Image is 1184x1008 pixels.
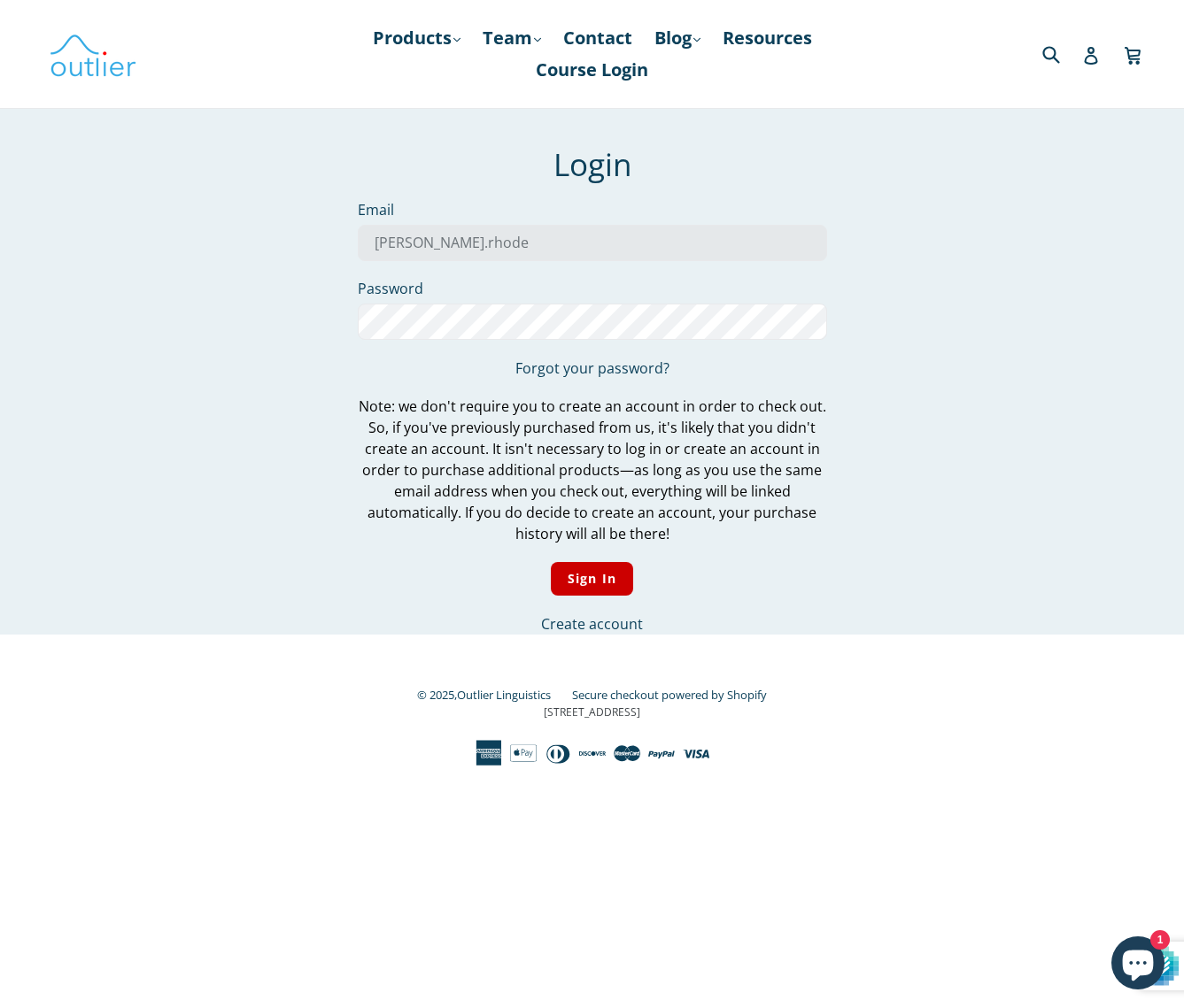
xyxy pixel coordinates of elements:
[541,614,643,634] a: Create account
[515,358,669,378] a: Forgot your password?
[474,22,550,54] a: Team
[358,199,827,220] label: Email
[110,704,1075,720] p: [STREET_ADDRESS]
[714,22,821,54] a: Resources
[358,146,827,183] h1: Login
[554,22,641,54] a: Contact
[49,28,137,80] img: Outlier Linguistics
[417,687,569,703] small: © 2025,
[551,562,633,596] input: Sign In
[527,54,657,86] a: Course Login
[1106,936,1170,994] inbox-online-store-chat: Shopify online store chat
[572,687,767,703] a: Secure checkout powered by Shopify
[457,687,551,703] a: Outlier Linguistics
[1038,35,1087,72] input: Search
[358,396,827,544] p: Note: we don't require you to create an account in order to check out. So, if you've previously p...
[358,278,827,299] label: Password
[646,22,709,54] a: Blog
[364,22,469,54] a: Products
